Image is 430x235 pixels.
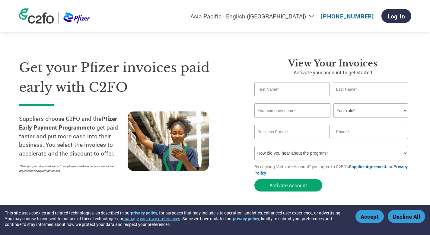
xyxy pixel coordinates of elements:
[321,12,374,20] a: [PHONE_NUMBER]
[19,8,54,24] img: c2fo logo
[19,164,122,173] p: *This program does not apply to employees seeking early access to their paychecks or payroll adva...
[128,111,209,171] img: supply chain worker
[333,125,408,139] input: Phone*
[19,58,236,97] h1: Get your Pfizer invoices paid early with C2FO
[254,58,411,69] h3: View your invoices
[254,82,330,96] input: First Name*
[254,103,330,118] input: Your company name*
[254,164,408,176] a: Privacy Policy
[5,210,347,227] div: This site uses cookies and related technologies, as described in our , for purposes that may incl...
[333,82,408,96] input: Last Name*
[63,12,91,24] img: Pfizer
[254,140,330,143] div: Inavlid Email Address
[333,97,408,101] div: Invalid last name or last name is too long
[388,210,425,223] button: Decline All
[254,179,322,192] button: Activate Account
[254,118,408,122] div: Invalid company name or company name is too long
[349,164,386,169] a: Supplier Agreement
[233,216,259,221] a: privacy policy
[355,210,384,223] button: Accept
[254,97,330,101] div: Invalid first name or first name is too long
[333,103,408,118] select: Title/Role
[131,210,157,216] a: privacy policy
[123,216,180,221] button: manage your own preferences
[381,9,411,23] a: Log In
[254,125,330,139] input: Invalid Email format
[254,69,411,76] p: Activate your account to get started
[254,163,411,176] p: By clicking "Activate Account" you agree to C2FO's and
[333,140,408,143] div: Inavlid Phone Number
[19,114,128,158] p: Suppliers choose C2FO and the to get paid faster and put more cash into their business. You selec...
[19,115,117,131] strong: Pfizer Early Payment Programme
